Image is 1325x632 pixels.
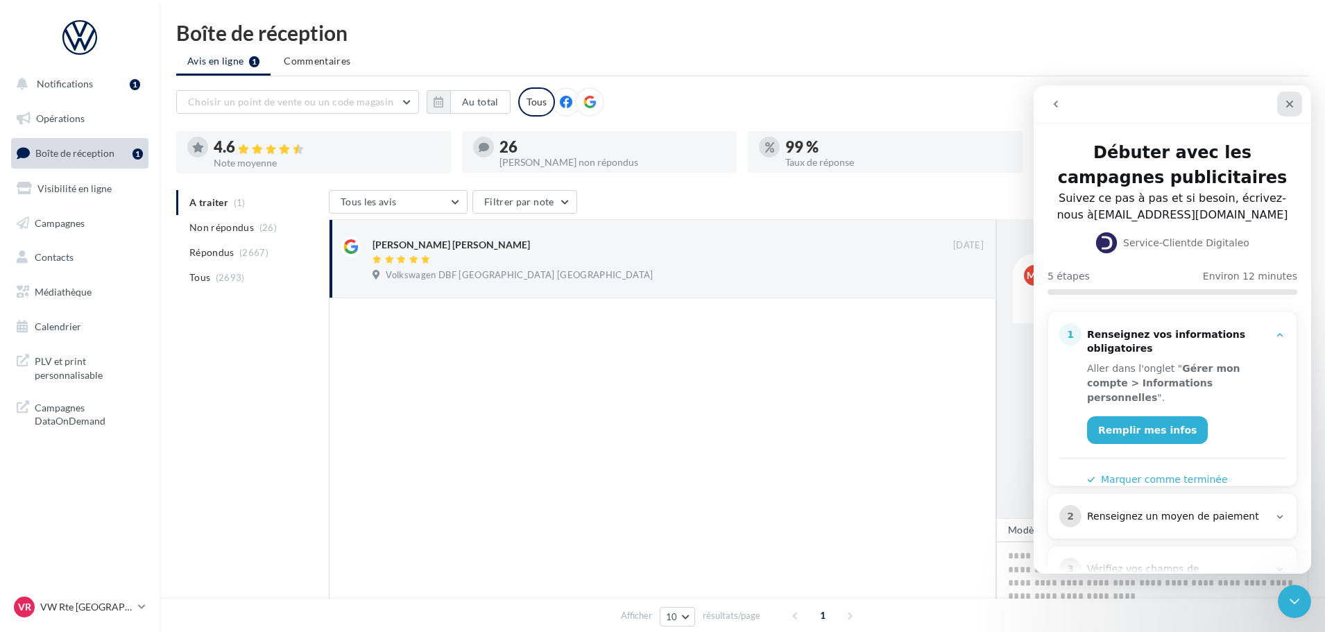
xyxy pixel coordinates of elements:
a: Calendrier [8,312,151,341]
div: 26 [499,139,726,155]
div: Taux de réponse [785,157,1011,167]
button: 10 [660,607,695,626]
span: (2667) [239,247,268,258]
a: Campagnes [8,209,151,238]
div: [PERSON_NAME] [PERSON_NAME] [373,238,530,252]
span: [DATE] [953,239,984,252]
button: Au total [450,90,511,114]
div: [PERSON_NAME] non répondus [499,157,726,167]
a: Opérations [8,104,151,133]
span: Volkswagen DBF [GEOGRAPHIC_DATA] [GEOGRAPHIC_DATA] [386,269,653,282]
p: VW Rte [GEOGRAPHIC_DATA] [40,600,132,614]
button: Notifications 1 [8,69,146,99]
iframe: Intercom live chat [1278,585,1311,618]
span: 1 [812,604,834,626]
span: VR [18,600,31,614]
span: Campagnes [35,216,85,228]
div: Vérifiez vos champs de personnalisation [53,477,235,505]
span: résultats/page [703,609,760,622]
span: Choisir un point de vente ou un code magasin [188,96,393,108]
button: Au total [427,90,511,114]
span: Commentaires [284,54,350,68]
div: 1 [130,79,140,90]
span: Opérations [36,112,85,124]
a: Campagnes DataOnDemand [8,393,151,434]
span: Afficher [621,609,652,622]
div: 1 [132,148,143,160]
span: (2693) [216,272,245,283]
span: Contacts [35,251,74,263]
div: 3Vérifiez vos champs de personnalisation [26,472,252,505]
span: MP [1027,268,1042,282]
span: Boîte de réception [35,147,114,159]
span: (26) [259,222,277,233]
span: Non répondus [189,221,254,234]
a: VR VW Rte [GEOGRAPHIC_DATA] [11,594,148,620]
a: Boîte de réception1 [8,138,151,168]
span: Tous les avis [341,196,397,207]
span: Répondus [189,246,234,259]
span: Tous [189,271,210,284]
span: Visibilité en ligne [37,182,112,194]
span: Calendrier [35,321,81,332]
div: Boîte de réception [176,22,1308,43]
div: Note moyenne [214,158,440,168]
a: Visibilité en ligne [8,174,151,203]
span: Notifications [37,78,93,89]
button: Choisir un point de vente ou un code magasin [176,90,419,114]
a: PLV et print personnalisable [8,346,151,387]
a: Médiathèque [8,277,151,307]
div: Tous [518,87,555,117]
span: PLV et print personnalisable [35,352,143,382]
span: Campagnes DataOnDemand [35,398,143,428]
a: Contacts [8,243,151,272]
span: Médiathèque [35,286,92,298]
div: 4.6 [214,139,440,155]
div: 99 % [785,139,1011,155]
button: Tous les avis [329,190,468,214]
span: 10 [666,611,678,622]
button: Filtrer par note [472,190,577,214]
iframe: Intercom live chat [1034,85,1311,574]
button: Modèle de réponse [996,518,1117,542]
